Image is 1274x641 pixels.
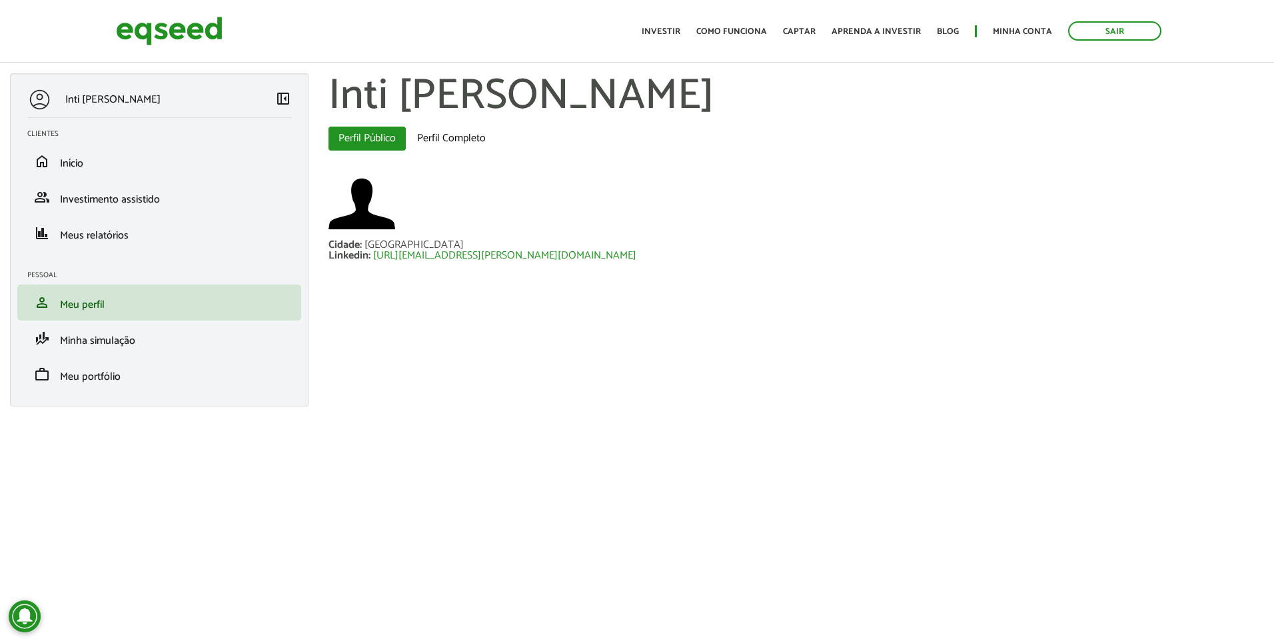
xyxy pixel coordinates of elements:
img: Foto de Inti Menandro [328,171,395,237]
span: Meu portfólio [60,368,121,386]
a: groupInvestimento assistido [27,189,291,205]
li: Investimento assistido [17,179,301,215]
a: financeMeus relatórios [27,225,291,241]
a: finance_modeMinha simulação [27,330,291,346]
span: Início [60,155,83,173]
a: homeInício [27,153,291,169]
img: EqSeed [116,13,223,49]
span: Investimento assistido [60,191,160,209]
div: Linkedin [328,251,373,261]
a: personMeu perfil [27,295,291,311]
span: Meus relatórios [60,227,129,245]
a: Minha conta [993,27,1052,36]
li: Meu portfólio [17,356,301,392]
span: home [34,153,50,169]
span: Meu perfil [60,296,105,314]
a: Colapsar menu [275,91,291,109]
span: left_panel_close [275,91,291,107]
h2: Clientes [27,130,301,138]
li: Início [17,143,301,179]
li: Meu perfil [17,285,301,320]
li: Minha simulação [17,320,301,356]
a: Investir [642,27,680,36]
h1: Inti [PERSON_NAME] [328,73,1264,120]
p: Inti [PERSON_NAME] [65,93,161,106]
a: Perfil Público [328,127,406,151]
a: Captar [783,27,816,36]
span: Minha simulação [60,332,135,350]
div: Cidade [328,240,364,251]
a: workMeu portfólio [27,366,291,382]
span: : [360,236,362,254]
li: Meus relatórios [17,215,301,251]
a: Perfil Completo [407,127,496,151]
a: [URL][EMAIL_ADDRESS][PERSON_NAME][DOMAIN_NAME] [373,251,636,261]
span: group [34,189,50,205]
a: Aprenda a investir [832,27,921,36]
div: [GEOGRAPHIC_DATA] [364,240,464,251]
h2: Pessoal [27,271,301,279]
a: Sair [1068,21,1161,41]
span: finance_mode [34,330,50,346]
span: work [34,366,50,382]
a: Blog [937,27,959,36]
span: person [34,295,50,311]
span: finance [34,225,50,241]
a: Como funciona [696,27,767,36]
span: : [368,247,370,265]
a: Ver perfil do usuário. [328,171,395,237]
